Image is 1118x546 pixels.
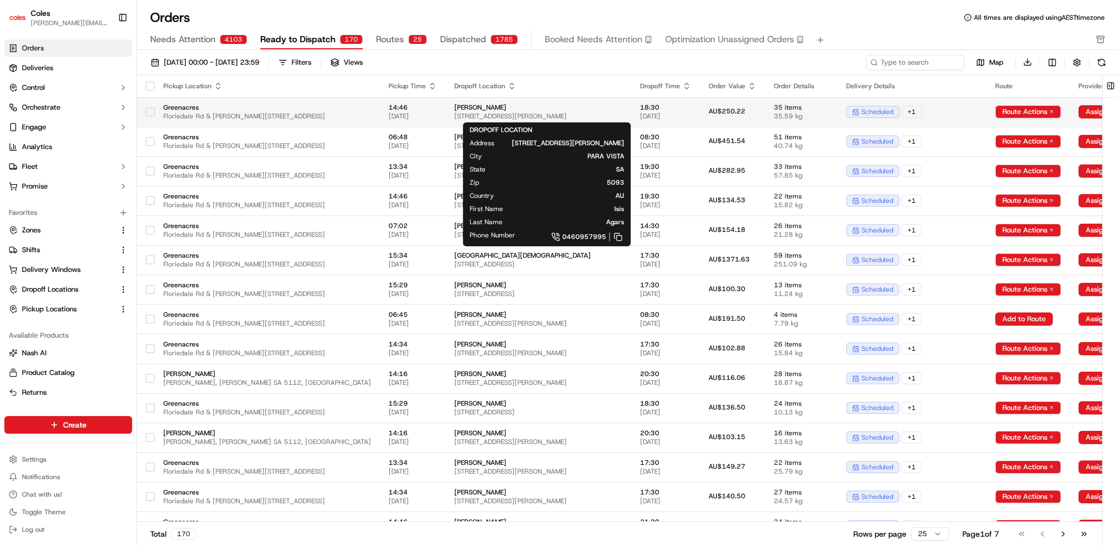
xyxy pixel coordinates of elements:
[163,399,371,408] span: Greenacres
[163,103,371,112] span: Greenacres
[995,372,1061,385] button: Route Actions
[533,231,624,243] a: 0460957995
[995,105,1061,118] button: Route Actions
[37,116,139,124] div: We're available if you need us!
[640,171,691,180] span: [DATE]
[389,281,437,289] span: 15:29
[866,55,965,70] input: Type to search
[640,349,691,357] span: [DATE]
[93,160,101,169] div: 💻
[454,349,623,357] span: [STREET_ADDRESS][PERSON_NAME]
[389,260,437,269] span: [DATE]
[490,35,518,44] div: 1785
[389,162,437,171] span: 13:34
[709,107,745,116] span: AU$250.22
[709,314,745,323] span: AU$191.50
[4,221,132,239] button: Zones
[454,378,623,387] span: [STREET_ADDRESS][PERSON_NAME]
[389,289,437,298] span: [DATE]
[774,201,829,209] span: 15.82 kg
[146,55,264,70] button: [DATE] 00:00 - [DATE] 23:59
[163,369,371,378] span: [PERSON_NAME]
[774,230,829,239] span: 21.28 kg
[774,162,829,171] span: 33 items
[389,369,437,378] span: 14:16
[11,105,31,124] img: 1736555255976-a54dd68f-1ca7-489b-9aae-adbdc363a1c4
[454,251,623,260] span: [GEOGRAPHIC_DATA][DEMOGRAPHIC_DATA]
[4,300,132,318] button: Pickup Locations
[454,82,623,90] div: Dropoff Location
[454,201,623,209] span: [STREET_ADDRESS][PERSON_NAME]
[995,312,1053,326] button: Add to Route
[774,141,829,150] span: 40.74 kg
[862,315,893,323] span: scheduled
[862,403,893,412] span: scheduled
[11,44,199,61] p: Welcome 👋
[709,403,745,412] span: AU$136.50
[902,165,922,177] div: + 1
[4,344,132,362] button: Nash AI
[163,378,371,387] span: [PERSON_NAME], [PERSON_NAME] SA 5112, [GEOGRAPHIC_DATA]
[22,508,66,516] span: Toggle Theme
[22,388,47,397] span: Returns
[902,372,922,384] div: + 1
[22,225,41,235] span: Zones
[995,490,1061,503] button: Route Actions
[163,82,371,90] div: Pickup Location
[376,33,404,46] span: Routes
[497,178,624,187] span: 5093
[22,43,44,53] span: Orders
[4,469,132,485] button: Notifications
[7,155,88,174] a: 📗Knowledge Base
[4,416,132,434] button: Create
[22,245,40,255] span: Shifts
[709,196,745,204] span: AU$134.53
[709,225,745,234] span: AU$154.18
[22,142,52,152] span: Analytics
[163,310,371,319] span: Greenacres
[665,33,794,46] span: Optimization Unassigned Orders
[4,487,132,502] button: Chat with us!
[902,254,922,266] div: + 1
[31,8,50,19] button: Coles
[22,455,47,464] span: Settings
[454,310,623,319] span: [PERSON_NAME]
[470,218,503,226] span: Last Name
[774,192,829,201] span: 22 items
[9,304,115,314] a: Pickup Locations
[163,340,371,349] span: Greenacres
[273,55,316,70] button: Filters
[902,135,922,147] div: + 1
[22,159,84,170] span: Knowledge Base
[150,33,215,46] span: Needs Attention
[774,221,829,230] span: 26 items
[640,201,691,209] span: [DATE]
[640,429,691,437] span: 20:30
[220,35,247,44] div: 4103
[640,192,691,201] span: 19:30
[163,408,371,417] span: Floriedale Rd & [PERSON_NAME][STREET_ADDRESS]
[344,58,363,67] span: Views
[562,232,606,241] span: 0460957995
[260,33,335,46] span: Ready to Dispatch
[163,192,371,201] span: Greenacres
[470,191,494,200] span: Country
[862,255,893,264] span: scheduled
[389,340,437,349] span: 14:34
[163,319,371,328] span: Floriedale Rd & [PERSON_NAME][STREET_ADDRESS]
[163,171,371,180] span: Floriedale Rd & [PERSON_NAME][STREET_ADDRESS]
[163,162,371,171] span: Greenacres
[163,201,371,209] span: Floriedale Rd & [PERSON_NAME][STREET_ADDRESS]
[640,399,691,408] span: 18:30
[995,224,1061,237] button: Route Actions
[709,82,756,90] div: Order Value
[454,103,623,112] span: [PERSON_NAME]
[470,152,482,161] span: City
[11,11,33,33] img: Nash
[63,419,87,430] span: Create
[454,399,623,408] span: [PERSON_NAME]
[640,112,691,121] span: [DATE]
[902,343,922,355] div: + 1
[4,452,132,467] button: Settings
[9,9,26,26] img: Coles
